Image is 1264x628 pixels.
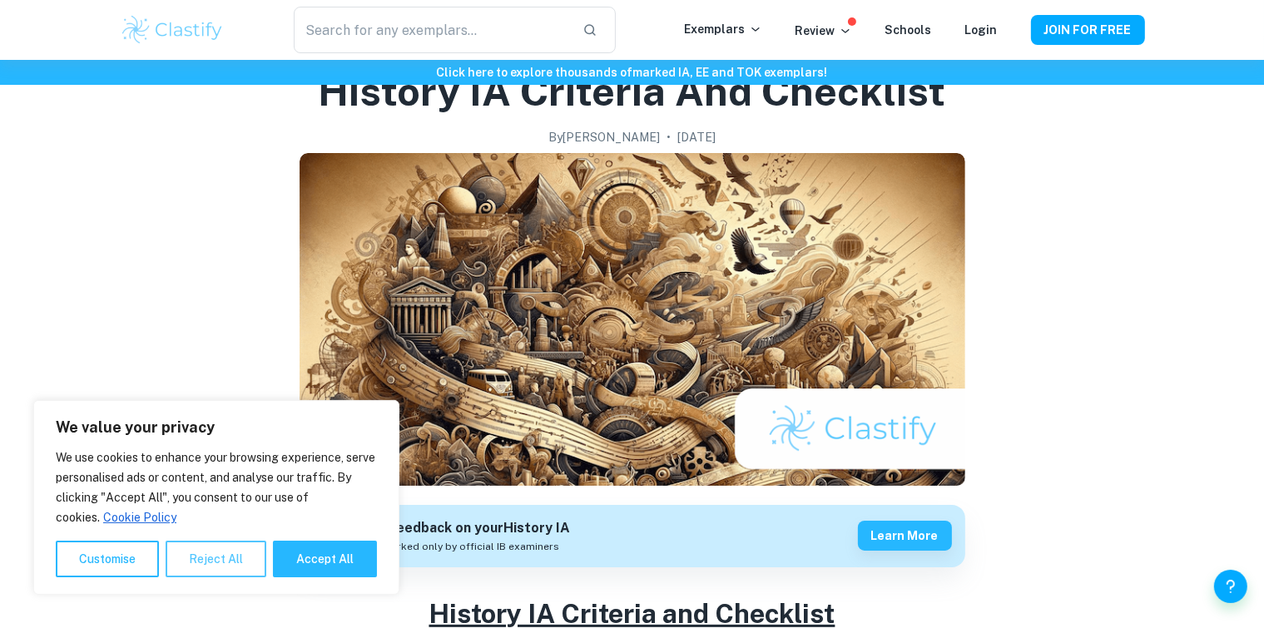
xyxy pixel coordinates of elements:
[796,22,852,40] p: Review
[33,400,399,595] div: We value your privacy
[362,518,571,539] h6: Get feedback on your History IA
[548,128,660,146] h2: By [PERSON_NAME]
[294,7,568,53] input: Search for any exemplars...
[300,505,965,567] a: Get feedback on yourHistory IAMarked only by official IB examinersLearn more
[685,20,762,38] p: Exemplars
[166,541,266,577] button: Reject All
[300,153,965,486] img: History IA Criteria and Checklist cover image
[1214,570,1247,603] button: Help and Feedback
[319,65,946,118] h1: History IA Criteria and Checklist
[102,510,177,525] a: Cookie Policy
[667,128,671,146] p: •
[56,448,377,527] p: We use cookies to enhance your browsing experience, serve personalised ads or content, and analys...
[56,418,377,438] p: We value your privacy
[384,539,560,554] span: Marked only by official IB examiners
[965,23,998,37] a: Login
[858,521,952,551] button: Learn more
[56,541,159,577] button: Customise
[273,541,377,577] button: Accept All
[120,13,226,47] img: Clastify logo
[677,128,716,146] h2: [DATE]
[1031,15,1145,45] button: JOIN FOR FREE
[3,63,1261,82] h6: Click here to explore thousands of marked IA, EE and TOK exemplars !
[885,23,932,37] a: Schools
